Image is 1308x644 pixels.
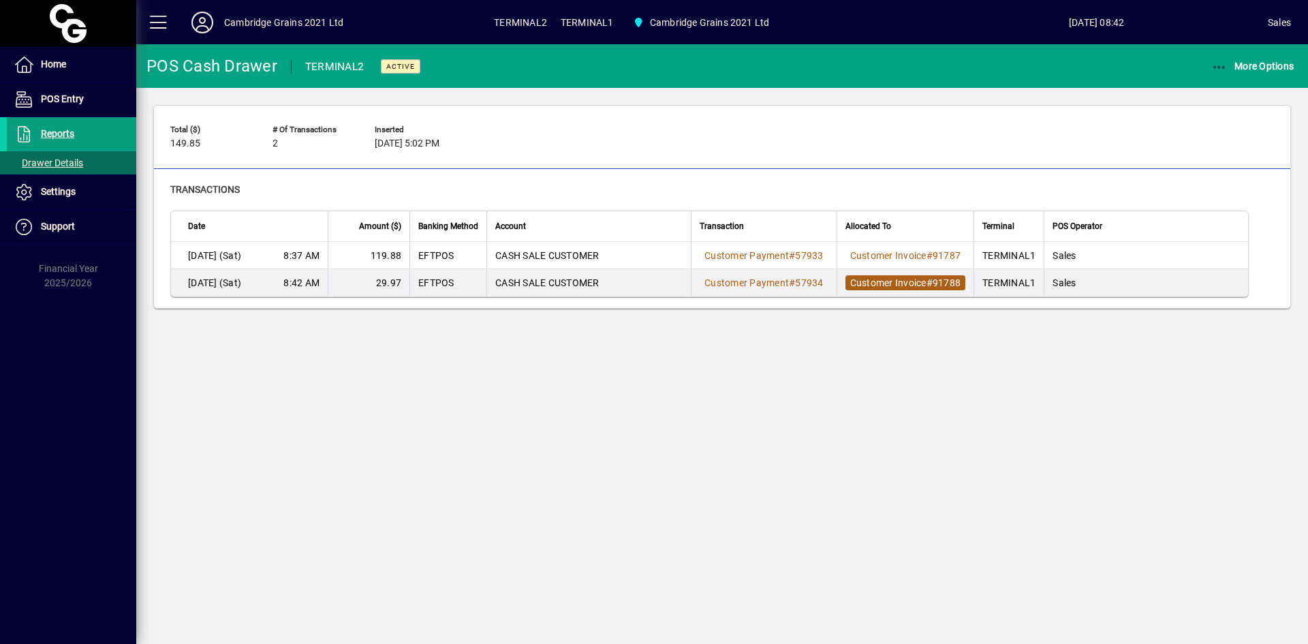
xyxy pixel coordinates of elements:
[14,157,83,168] span: Drawer Details
[494,12,547,33] span: TERMINAL2
[170,184,240,195] span: Transactions
[224,12,343,33] div: Cambridge Grains 2021 Ltd
[933,250,961,261] span: 91787
[850,250,926,261] span: Customer Invoice
[7,175,136,209] a: Settings
[789,250,795,261] span: #
[845,275,966,290] a: Customer Invoice#91788
[627,10,775,35] span: Cambridge Grains 2021 Ltd
[328,242,409,269] td: 119.88
[974,242,1044,269] td: TERMINAL1
[795,277,823,288] span: 57934
[41,186,76,197] span: Settings
[386,62,415,71] span: Active
[845,248,966,263] a: Customer Invoice#91787
[700,248,828,263] a: Customer Payment#57933
[305,56,364,78] div: TERMINAL2
[170,138,200,149] span: 149.85
[375,138,439,149] span: [DATE] 5:02 PM
[272,138,278,149] span: 2
[495,219,526,234] span: Account
[41,128,74,139] span: Reports
[933,277,961,288] span: 91788
[188,219,205,234] span: Date
[650,12,769,33] span: Cambridge Grains 2021 Ltd
[789,277,795,288] span: #
[974,269,1044,296] td: TERMINAL1
[283,249,320,262] span: 8:37 AM
[486,269,691,296] td: CASH SALE CUSTOMER
[418,219,478,234] span: Banking Method
[188,249,241,262] span: [DATE] (Sat)
[283,276,320,290] span: 8:42 AM
[700,219,744,234] span: Transaction
[170,125,252,134] span: Total ($)
[41,59,66,70] span: Home
[146,55,277,77] div: POS Cash Drawer
[41,93,84,104] span: POS Entry
[272,125,354,134] span: # of Transactions
[375,125,456,134] span: Inserted
[1211,61,1294,72] span: More Options
[845,219,891,234] span: Allocated To
[7,82,136,117] a: POS Entry
[409,269,486,296] td: EFTPOS
[704,277,789,288] span: Customer Payment
[7,210,136,244] a: Support
[409,242,486,269] td: EFTPOS
[925,12,1268,33] span: [DATE] 08:42
[1044,269,1248,296] td: Sales
[188,276,241,290] span: [DATE] (Sat)
[181,10,224,35] button: Profile
[41,221,75,232] span: Support
[7,151,136,174] a: Drawer Details
[700,275,828,290] a: Customer Payment#57934
[486,242,691,269] td: CASH SALE CUSTOMER
[850,277,926,288] span: Customer Invoice
[7,48,136,82] a: Home
[328,269,409,296] td: 29.97
[1044,242,1248,269] td: Sales
[1268,12,1291,33] div: Sales
[926,277,933,288] span: #
[704,250,789,261] span: Customer Payment
[359,219,401,234] span: Amount ($)
[561,12,614,33] span: TERMINAL1
[1208,54,1298,78] button: More Options
[982,219,1014,234] span: Terminal
[926,250,933,261] span: #
[1053,219,1102,234] span: POS Operator
[795,250,823,261] span: 57933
